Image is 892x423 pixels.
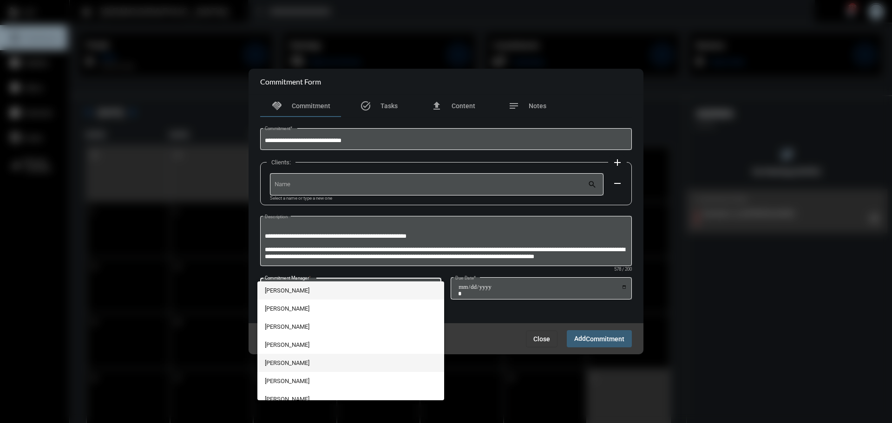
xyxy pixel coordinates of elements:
span: [PERSON_NAME] [265,299,437,318]
span: [PERSON_NAME] [265,372,437,390]
span: [PERSON_NAME] [265,390,437,408]
span: [PERSON_NAME] [265,336,437,354]
span: [PERSON_NAME] [265,354,437,372]
span: [PERSON_NAME] [265,318,437,336]
span: [PERSON_NAME] [265,281,437,299]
